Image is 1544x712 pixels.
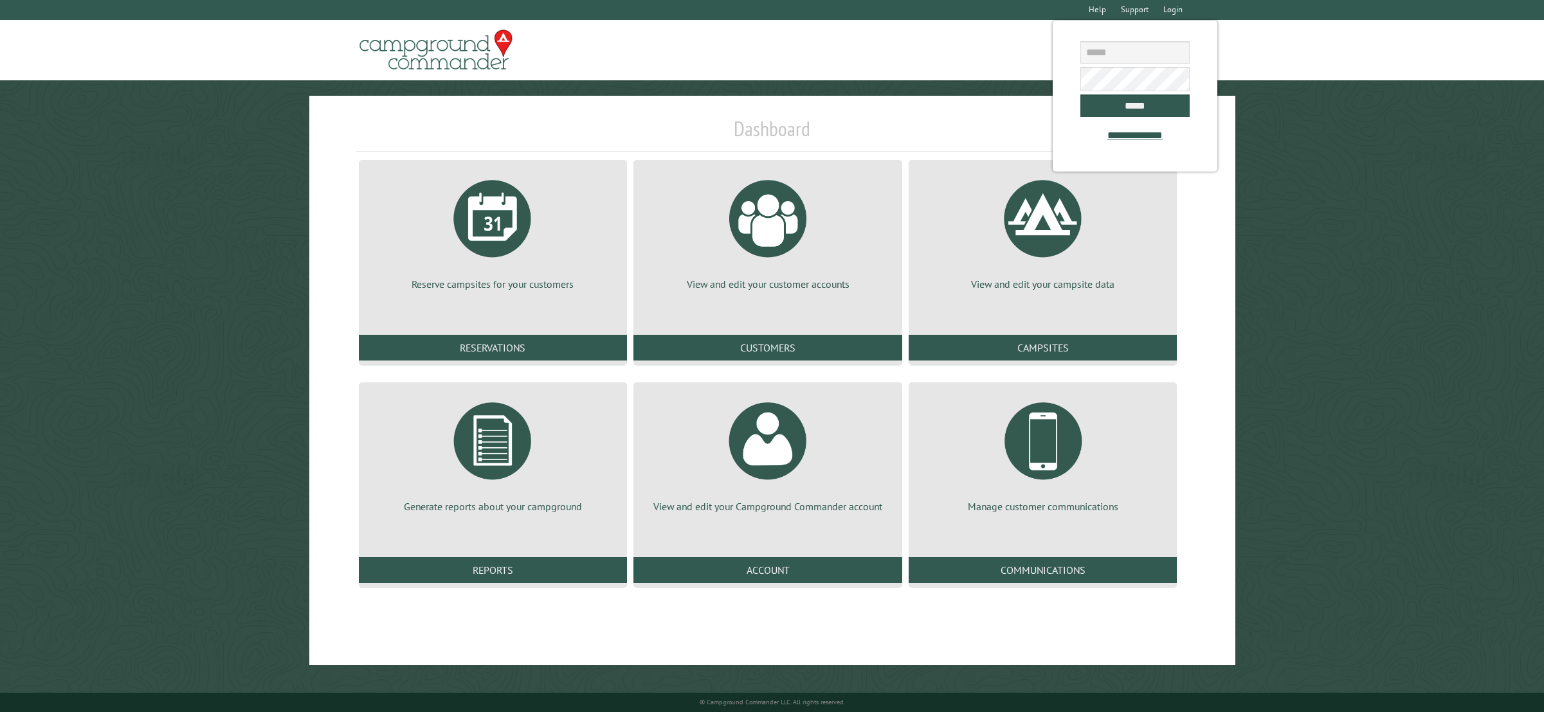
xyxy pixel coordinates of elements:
[374,499,612,513] p: Generate reports about your campground
[633,557,902,583] a: Account
[924,393,1162,513] a: Manage customer communications
[649,170,887,291] a: View and edit your customer accounts
[924,277,1162,291] p: View and edit your campsite data
[374,277,612,291] p: Reserve campsites for your customers
[359,335,628,360] a: Reservations
[649,277,887,291] p: View and edit your customer accounts
[359,557,628,583] a: Reports
[700,698,845,706] small: © Campground Commander LLC. All rights reserved.
[356,116,1189,152] h1: Dashboard
[649,393,887,513] a: View and edit your Campground Commander account
[633,335,902,360] a: Customers
[909,335,1177,360] a: Campsites
[374,393,612,513] a: Generate reports about your campground
[909,557,1177,583] a: Communications
[374,170,612,291] a: Reserve campsites for your customers
[924,499,1162,513] p: Manage customer communications
[924,170,1162,291] a: View and edit your campsite data
[356,25,516,75] img: Campground Commander
[649,499,887,513] p: View and edit your Campground Commander account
